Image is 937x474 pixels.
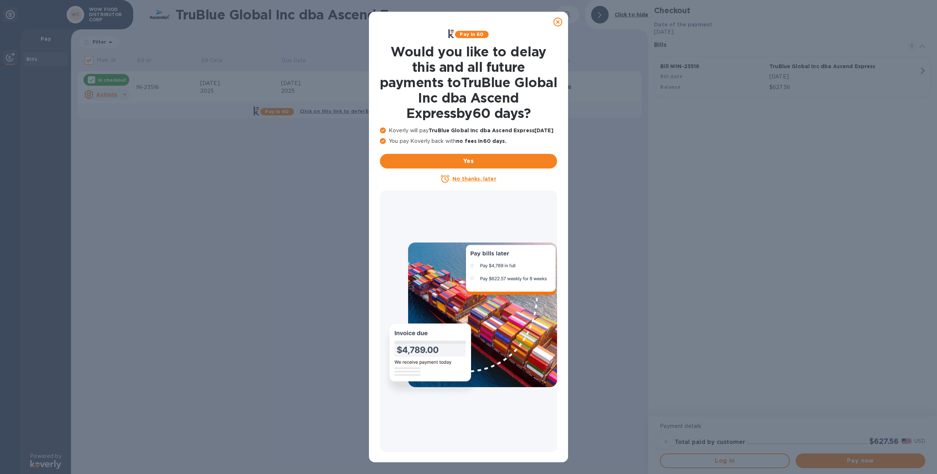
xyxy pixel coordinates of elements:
button: Yes [380,154,557,169]
b: Pay in 60 [460,32,484,37]
h1: Would you like to delay this and all future payments to TruBlue Global Inc dba Ascend Express by ... [380,44,557,121]
p: Koverly will pay [380,127,557,134]
b: TruBlue Global Inc dba Ascend Express [DATE] [429,127,553,133]
span: Yes [386,157,551,166]
p: You pay Koverly back with [380,137,557,145]
u: No thanks, later [452,176,496,182]
b: no fees in 60 days . [456,138,506,144]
